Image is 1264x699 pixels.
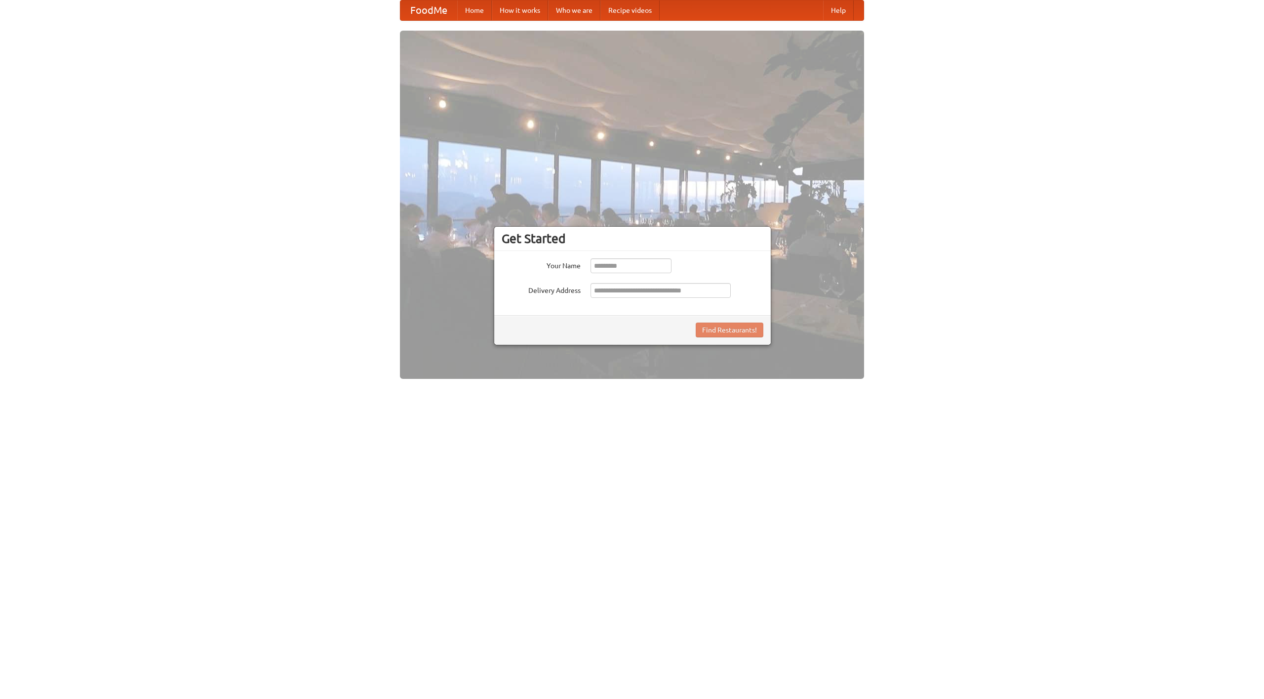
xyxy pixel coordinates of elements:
button: Find Restaurants! [696,323,763,337]
label: Delivery Address [502,283,581,295]
a: Home [457,0,492,20]
a: FoodMe [400,0,457,20]
a: How it works [492,0,548,20]
h3: Get Started [502,231,763,246]
a: Help [823,0,854,20]
label: Your Name [502,258,581,271]
a: Recipe videos [600,0,660,20]
a: Who we are [548,0,600,20]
